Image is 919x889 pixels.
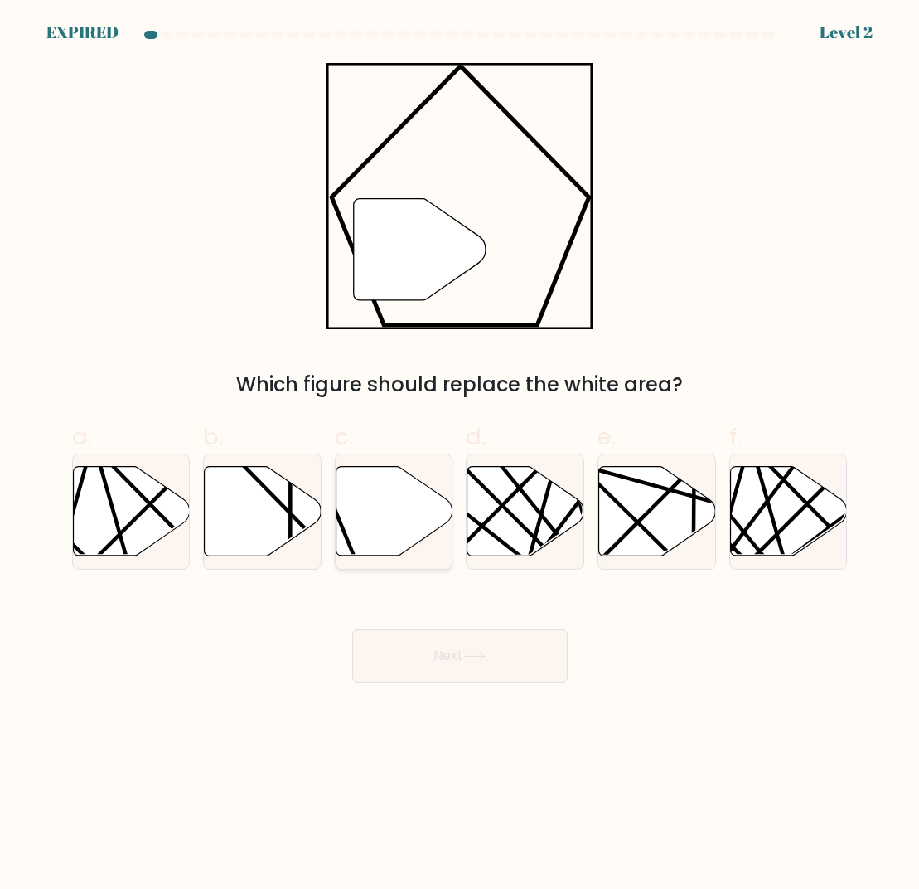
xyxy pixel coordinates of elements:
[72,420,92,453] span: a.
[820,20,873,45] div: Level 2
[466,420,486,453] span: d.
[597,420,616,453] span: e.
[82,370,838,400] div: Which figure should replace the white area?
[729,420,741,453] span: f.
[46,20,119,45] div: EXPIRED
[335,420,353,453] span: c.
[203,420,223,453] span: b.
[354,199,486,300] g: "
[352,629,568,683] button: Next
